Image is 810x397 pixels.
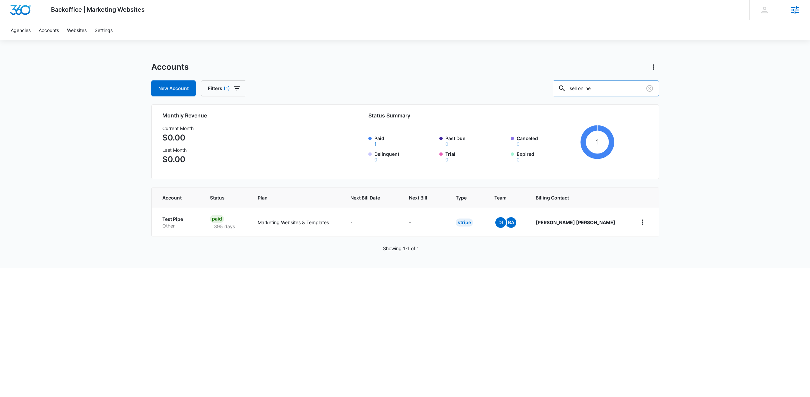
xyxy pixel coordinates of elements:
[162,111,319,119] h2: Monthly Revenue
[506,217,516,228] span: BA
[63,20,91,40] a: Websites
[201,80,246,96] button: Filters(1)
[445,150,507,162] label: Trial
[210,194,232,201] span: Status
[162,153,194,165] p: $0.00
[648,62,659,72] button: Actions
[374,150,436,162] label: Delinquent
[637,217,648,228] button: home
[7,20,35,40] a: Agencies
[162,132,194,144] p: $0.00
[456,219,473,227] div: Stripe
[374,135,436,146] label: Paid
[342,208,401,237] td: -
[224,86,230,91] span: (1)
[162,216,194,229] a: Test PipeOther
[210,223,239,230] p: 395 days
[553,80,659,96] input: Search
[445,135,507,146] label: Past Due
[258,219,334,226] p: Marketing Websites & Templates
[517,150,578,162] label: Expired
[162,216,194,223] p: Test Pipe
[151,80,196,96] a: New Account
[51,6,145,13] span: Backoffice | Marketing Websites
[456,194,469,201] span: Type
[409,194,430,201] span: Next Bill
[596,138,599,146] tspan: 1
[151,62,189,72] h1: Accounts
[162,125,194,132] h3: Current Month
[495,217,506,228] span: DI
[35,20,63,40] a: Accounts
[401,208,448,237] td: -
[162,146,194,153] h3: Last Month
[162,194,185,201] span: Account
[536,220,615,225] strong: [PERSON_NAME] [PERSON_NAME]
[494,194,510,201] span: Team
[162,223,194,229] p: Other
[383,245,419,252] p: Showing 1-1 of 1
[517,135,578,146] label: Canceled
[350,194,383,201] span: Next Bill Date
[258,194,334,201] span: Plan
[644,83,655,94] button: Clear
[368,111,615,119] h2: Status Summary
[91,20,117,40] a: Settings
[210,215,224,223] div: Paid
[374,142,377,146] button: Paid
[536,194,621,201] span: Billing Contact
